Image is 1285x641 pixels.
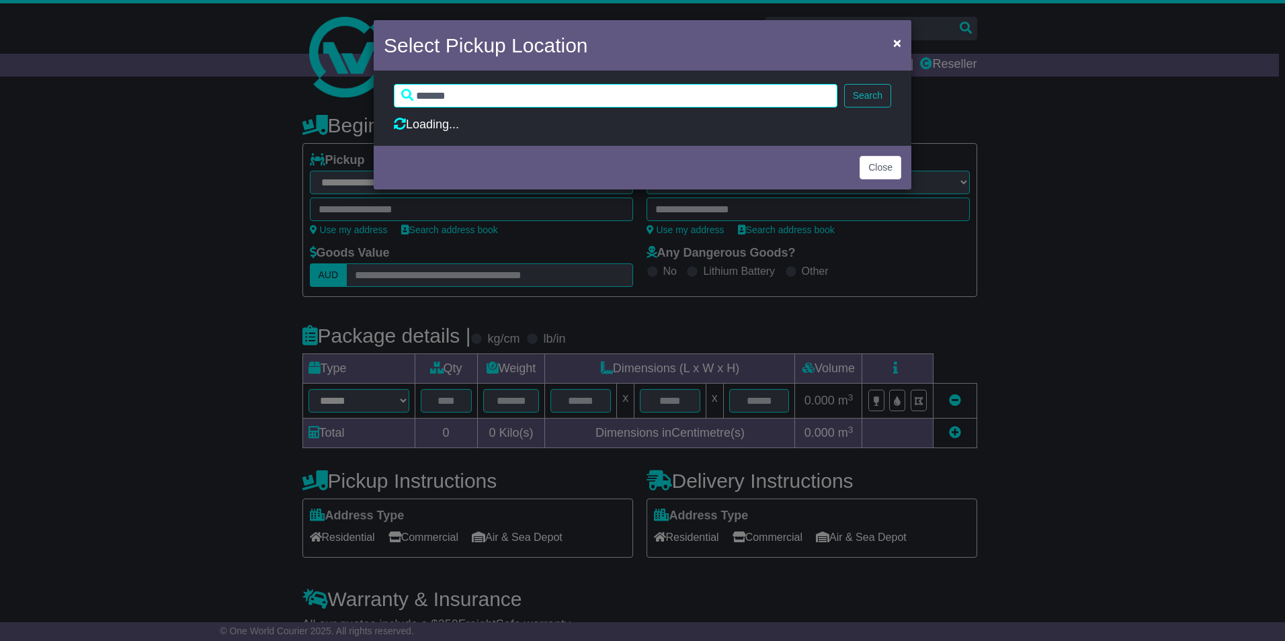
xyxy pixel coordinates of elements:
[886,29,908,56] button: Close
[860,156,901,179] button: Close
[384,30,588,60] h4: Select Pickup Location
[844,84,891,108] button: Search
[394,118,891,132] div: Loading...
[893,35,901,50] span: ×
